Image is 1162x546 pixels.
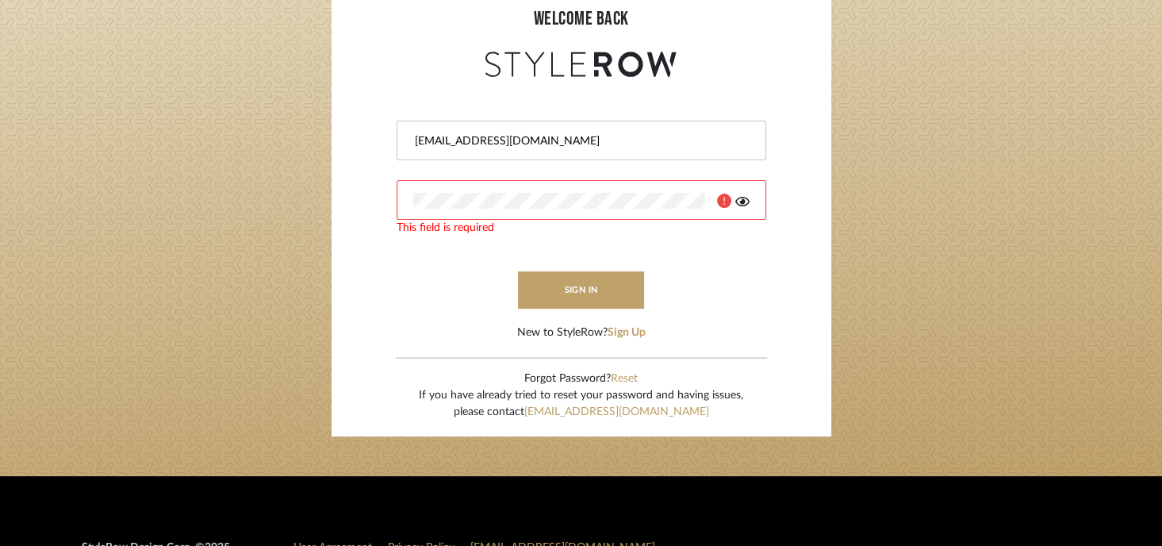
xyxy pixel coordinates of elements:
div: This field is required [397,220,766,236]
img: npw-badge-icon-locked.svg [708,194,721,207]
button: sign in [518,271,645,309]
input: Email Address [413,133,746,149]
div: New to StyleRow? [517,325,646,341]
img: npw-badge-icon-locked.svg [722,135,734,148]
button: Sign Up [608,325,646,341]
div: welcome back [347,5,815,33]
a: [EMAIL_ADDRESS][DOMAIN_NAME] [524,406,709,417]
button: Reset [611,371,638,387]
div: If you have already tried to reset your password and having issues, please contact [419,387,743,421]
div: Forgot Password? [419,371,743,387]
